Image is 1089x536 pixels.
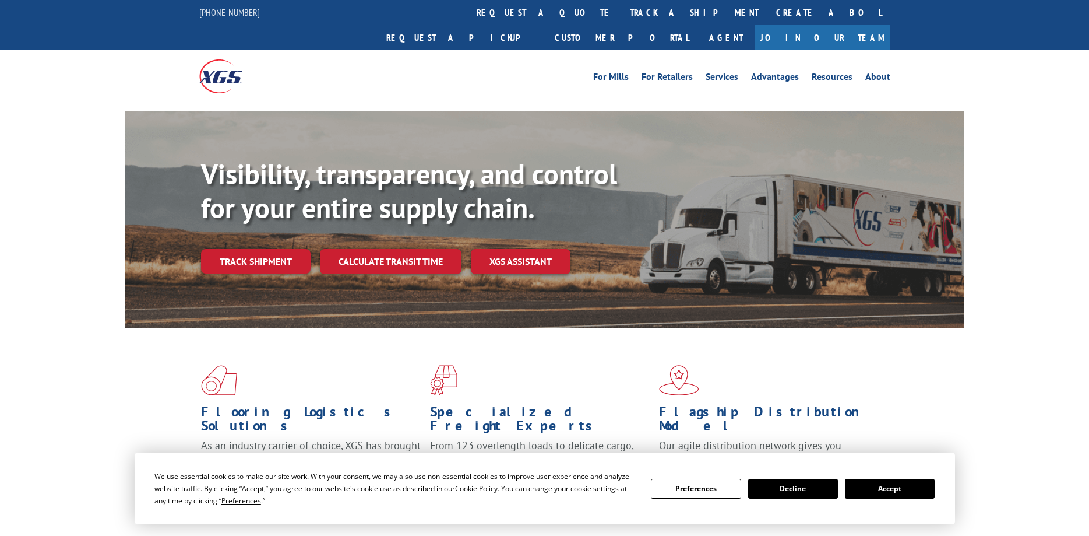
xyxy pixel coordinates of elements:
[706,72,738,85] a: Services
[845,479,935,499] button: Accept
[642,72,693,85] a: For Retailers
[201,249,311,274] a: Track shipment
[201,156,617,226] b: Visibility, transparency, and control for your entire supply chain.
[135,453,955,524] div: Cookie Consent Prompt
[659,365,699,395] img: xgs-icon-flagship-distribution-model-red
[812,72,852,85] a: Resources
[430,439,650,491] p: From 123 overlength loads to delicate cargo, our experienced staff knows the best way to move you...
[455,484,498,493] span: Cookie Policy
[659,405,879,439] h1: Flagship Distribution Model
[154,470,637,507] div: We use essential cookies to make our site work. With your consent, we may also use non-essential ...
[546,25,697,50] a: Customer Portal
[320,249,461,274] a: Calculate transit time
[201,439,421,480] span: As an industry carrier of choice, XGS has brought innovation and dedication to flooring logistics...
[221,496,261,506] span: Preferences
[199,6,260,18] a: [PHONE_NUMBER]
[651,479,741,499] button: Preferences
[471,249,570,274] a: XGS ASSISTANT
[755,25,890,50] a: Join Our Team
[697,25,755,50] a: Agent
[748,479,838,499] button: Decline
[201,365,237,395] img: xgs-icon-total-supply-chain-intelligence-red
[593,72,629,85] a: For Mills
[659,439,873,466] span: Our agile distribution network gives you nationwide inventory management on demand.
[430,405,650,439] h1: Specialized Freight Experts
[865,72,890,85] a: About
[201,405,421,439] h1: Flooring Logistics Solutions
[378,25,546,50] a: Request a pickup
[751,72,799,85] a: Advantages
[430,365,457,395] img: xgs-icon-focused-on-flooring-red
